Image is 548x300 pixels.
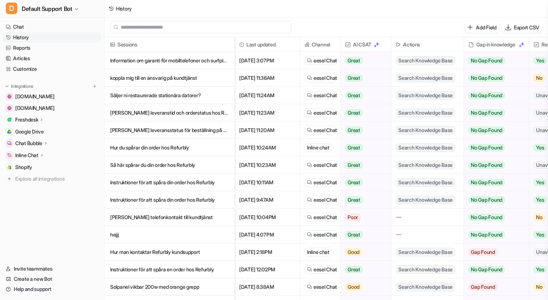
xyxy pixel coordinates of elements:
[468,109,505,116] span: No Gap Found
[341,261,387,278] button: Great
[464,243,523,261] button: Gap Found
[396,283,455,291] span: Search Knowledge Base
[396,126,455,135] span: Search Knowledge Base
[314,74,337,82] span: eesel Chat
[341,156,387,174] button: Great
[7,94,12,99] img: support.refurbly.se
[3,83,36,90] button: Integrations
[396,108,455,117] span: Search Knowledge Base
[464,122,523,139] button: No Gap Found
[345,109,363,116] span: Great
[464,139,523,156] button: No Gap Found
[307,232,312,237] img: eeselChat
[396,161,455,169] span: Search Knowledge Base
[476,24,496,31] p: Add Field
[303,37,337,52] span: Channel
[345,144,363,151] span: Great
[341,69,387,87] button: Great
[238,104,297,122] span: [DATE] 11:23AM
[403,37,420,52] h2: Actions
[464,226,523,243] button: No Gap Found
[396,178,455,187] span: Search Knowledge Base
[514,24,539,31] p: Export CSV
[7,130,12,134] img: Google Drive
[468,161,505,169] span: No Gap Found
[110,209,229,226] p: [PERSON_NAME] telefonkontakt till kundtjänst
[3,91,101,102] a: support.refurbly.se[DOMAIN_NAME]
[238,261,297,278] span: [DATE] 12:02PM
[345,57,363,64] span: Great
[534,266,547,273] span: Yes
[307,161,333,169] a: eesel Chat
[396,143,455,152] span: Search Knowledge Base
[345,196,363,204] span: Great
[468,266,505,273] span: No Gap Found
[396,56,455,65] span: Search Knowledge Base
[307,196,333,204] a: eesel Chat
[307,266,333,273] a: eesel Chat
[307,284,312,289] img: eeselChat
[110,122,229,139] p: [PERSON_NAME] leveransstatus för beställning på Refurbly
[534,57,547,64] span: Yes
[534,196,547,204] span: Yes
[345,283,362,291] span: Good
[341,122,387,139] button: Great
[464,87,523,104] button: No Gap Found
[314,109,337,116] span: eesel Chat
[3,284,101,294] a: Help and support
[238,87,297,104] span: [DATE] 11:24AM
[238,209,297,226] span: [DATE] 10:04PM
[3,53,101,63] a: Articles
[3,64,101,74] a: Customize
[110,243,229,261] p: Hur man kontaktar Refurbly kundsupport
[238,226,297,243] span: [DATE] 4:07PM
[110,191,229,209] p: Instruktioner för att spåra din order hos Refurbly
[110,261,229,278] p: Instruktioner för att spåra en order hos Refurbly
[92,84,97,89] img: menu_add.svg
[314,266,337,273] span: eesel Chat
[345,179,363,186] span: Great
[307,215,312,220] img: eeselChat
[534,144,547,151] span: Yes
[110,69,229,87] p: koppla mig till en ansvarig på kundtjänst
[345,74,363,82] span: Great
[468,248,498,256] span: Gap Found
[341,243,387,261] button: Good
[341,191,387,209] button: Great
[238,174,297,191] span: [DATE] 10:11AM
[345,214,361,221] span: Poor
[468,283,498,291] span: Gap Found
[396,91,455,100] span: Search Knowledge Base
[468,92,505,99] span: No Gap Found
[7,165,12,169] img: Shopify
[345,161,363,169] span: Great
[341,209,387,226] button: Poor
[468,127,505,134] span: No Gap Found
[238,52,297,69] span: [DATE] 3:07PM
[110,87,229,104] p: Säljer ni restaurerade stationära datorer?
[314,283,337,291] span: eesel Chat
[534,283,545,291] span: No
[15,140,42,147] p: Chat Bubble
[238,191,297,209] span: [DATE] 9:47AM
[307,180,312,185] img: eeselChat
[3,264,101,274] a: Invite teammates
[307,283,333,291] a: eesel Chat
[307,163,312,168] img: eeselChat
[464,191,523,209] button: No Gap Found
[15,173,98,185] span: Explore all integrations
[345,127,363,134] span: Great
[307,92,333,99] a: eesel Chat
[7,106,12,110] img: www.refurbly.se
[238,122,297,139] span: [DATE] 11:20AM
[307,110,312,115] img: eeselChat
[307,231,333,238] a: eesel Chat
[341,87,387,104] button: Great
[110,139,229,156] p: Hur du spårar din order hos Refurbly
[110,104,229,122] p: [PERSON_NAME] leveranstid och orderstatus hos Refurbly
[15,128,44,135] span: Google Drive
[238,243,297,261] span: [DATE] 2:18PM
[110,226,229,243] p: hejjj
[3,32,101,42] a: History
[341,104,387,122] button: Great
